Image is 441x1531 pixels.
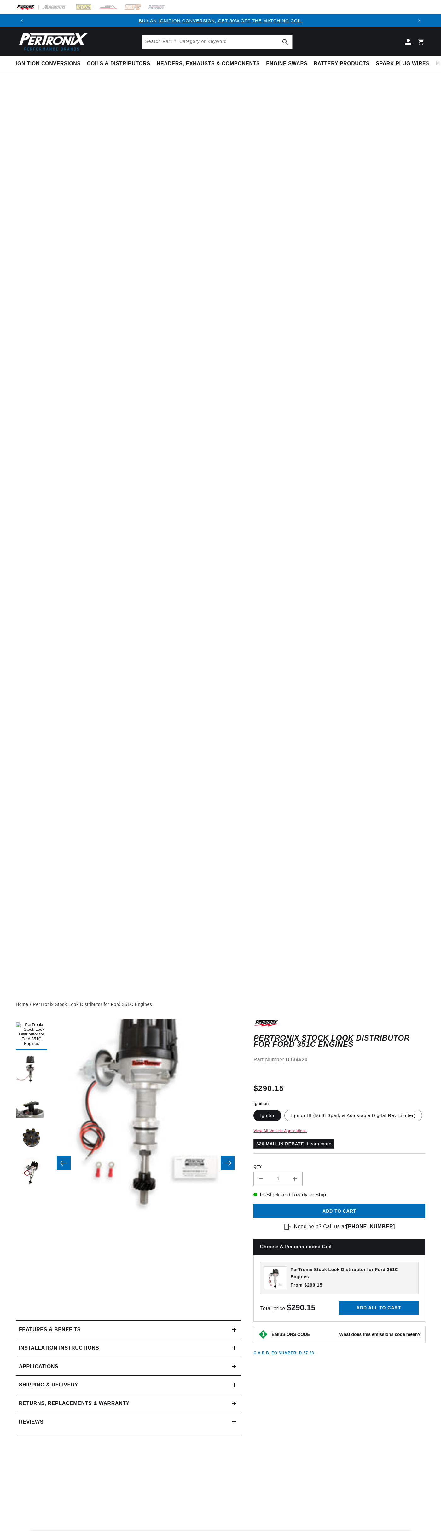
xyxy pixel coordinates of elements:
[373,56,432,71] summary: Spark Plug Wires
[16,1321,241,1339] summary: Features & Benefits
[253,1035,425,1048] h1: PerTronix Stock Look Distributor for Ford 351C Engines
[19,1326,81,1334] h2: Features & Benefits
[28,17,413,24] div: Announcement
[221,1156,235,1170] button: Slide right
[19,1344,99,1352] h2: Installation instructions
[157,60,260,67] span: Headers, Exhausts & Components
[253,1239,425,1255] h2: Choose a Recommended Coil
[253,1350,314,1356] p: C.A.R.B. EO Number: D-57-23
[253,1129,307,1133] a: View All Vehicle Applications
[286,1057,308,1062] strong: D134620
[253,1110,281,1121] label: Ignitor
[19,1399,130,1408] h2: Returns, Replacements & Warranty
[16,1019,47,1050] button: Load image 1 in gallery view
[16,1339,241,1357] summary: Installation instructions
[154,56,263,71] summary: Headers, Exhausts & Components
[339,1301,419,1315] button: Add all to cart
[290,1282,322,1288] span: From $290.15
[287,1303,316,1312] strong: $290.15
[16,1053,47,1085] button: Load image 2 in gallery view
[16,1123,47,1154] button: Load image 4 in gallery view
[260,1306,316,1311] span: Total price:
[16,31,88,53] img: Pertronix
[19,1381,78,1389] h2: Shipping & Delivery
[271,1332,421,1337] button: EMISSIONS CODEWhat does this emissions code mean?
[253,1139,334,1149] p: $30 MAIL-IN REBATE
[258,1329,268,1339] img: Emissions code
[284,1110,422,1121] label: Ignitor III (Multi Spark & Adjustable Digital Rev Limiter)
[253,1083,284,1094] span: $290.15
[16,1357,241,1376] a: Applications
[307,1141,331,1146] a: Learn more
[16,1376,241,1394] summary: Shipping & Delivery
[339,1332,421,1337] strong: What does this emissions code mean?
[142,35,292,49] input: Search Part #, Category or Keyword
[376,60,429,67] span: Spark Plug Wires
[19,1418,44,1426] h2: Reviews
[57,1156,71,1170] button: Slide left
[28,17,413,24] div: 1 of 3
[139,18,302,23] a: BUY AN IGNITION CONVERSION, GET 50% OFF THE MATCHING COIL
[263,56,310,71] summary: Engine Swaps
[16,1157,47,1189] button: Load image 5 in gallery view
[253,1191,425,1199] p: In-Stock and Ready to Ship
[16,60,81,67] span: Ignition Conversions
[16,1019,241,1308] media-gallery: Gallery Viewer
[413,14,425,27] button: Translation missing: en.sections.announcements.next_announcement
[84,56,154,71] summary: Coils & Distributors
[266,60,307,67] span: Engine Swaps
[346,1224,395,1229] a: [PHONE_NUMBER]
[310,56,373,71] summary: Battery Products
[253,1164,425,1170] label: QTY
[16,1413,241,1431] summary: Reviews
[33,1001,152,1008] a: PerTronix Stock Look Distributor for Ford 351C Engines
[253,1100,269,1107] legend: Ignition
[314,60,369,67] span: Battery Products
[271,1332,310,1337] strong: EMISSIONS CODE
[87,60,150,67] span: Coils & Distributors
[16,1088,47,1120] button: Load image 3 in gallery view
[16,1001,28,1008] a: Home
[16,56,84,71] summary: Ignition Conversions
[294,1223,395,1231] p: Need help? Call us at
[278,35,292,49] button: Search Part #, Category or Keyword
[16,1001,425,1008] nav: breadcrumbs
[16,1394,241,1413] summary: Returns, Replacements & Warranty
[253,1056,425,1064] div: Part Number:
[19,1362,58,1371] span: Applications
[253,1204,425,1218] button: Add to cart
[16,14,28,27] button: Translation missing: en.sections.announcements.previous_announcement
